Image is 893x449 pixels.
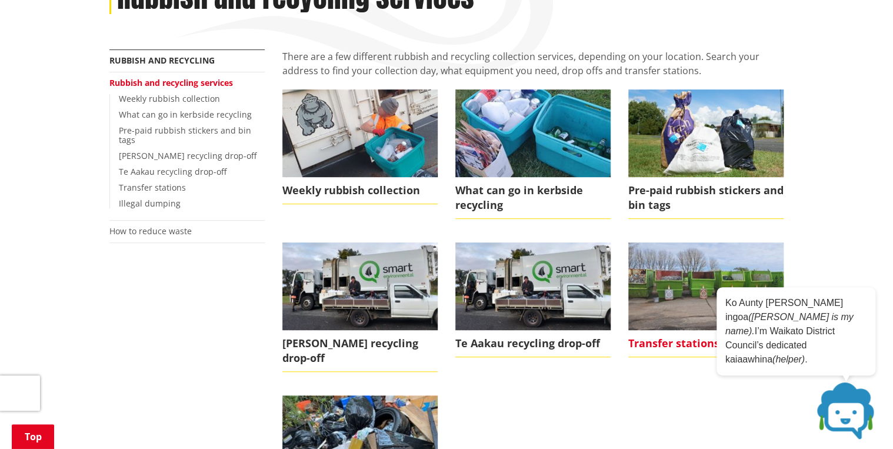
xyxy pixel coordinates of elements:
[119,125,251,146] a: Pre-paid rubbish stickers and bin tags
[455,242,611,357] a: Te Aakau recycling drop-off
[282,177,438,204] span: Weekly rubbish collection
[119,182,186,193] a: Transfer stations
[455,177,611,219] span: What can go in kerbside recycling
[282,242,438,330] img: Glen Murray drop-off (1)
[109,55,215,66] a: Rubbish and recycling
[455,89,611,219] a: What can go in kerbside recycling
[628,330,784,357] span: Transfer stations
[725,296,867,367] p: Ko Aunty [PERSON_NAME] ingoa I’m Waikato District Council’s dedicated kaiaawhina .
[119,198,181,209] a: Illegal dumping
[119,93,220,104] a: Weekly rubbish collection
[12,424,54,449] a: Top
[455,242,611,330] img: Glen Murray drop-off (1)
[109,225,192,237] a: How to reduce waste
[119,166,226,177] a: Te Aakau recycling drop-off
[282,330,438,372] span: [PERSON_NAME] recycling drop-off
[119,109,252,120] a: What can go in kerbside recycling
[772,354,805,364] em: (helper)
[455,89,611,177] img: kerbside recycling
[725,312,854,336] em: ([PERSON_NAME] is my name).
[282,89,438,204] a: Weekly rubbish collection
[628,89,784,177] img: Bins bags and tags
[282,89,438,177] img: Recycling collection
[628,89,784,219] a: Pre-paid rubbish stickers and bin tags
[628,242,784,357] a: Transfer stations
[119,150,256,161] a: [PERSON_NAME] recycling drop-off
[282,49,784,78] p: There are a few different rubbish and recycling collection services, depending on your location. ...
[455,330,611,357] span: Te Aakau recycling drop-off
[109,77,233,88] a: Rubbish and recycling services
[282,242,438,372] a: [PERSON_NAME] recycling drop-off
[628,242,784,330] img: Transfer station
[628,177,784,219] span: Pre-paid rubbish stickers and bin tags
